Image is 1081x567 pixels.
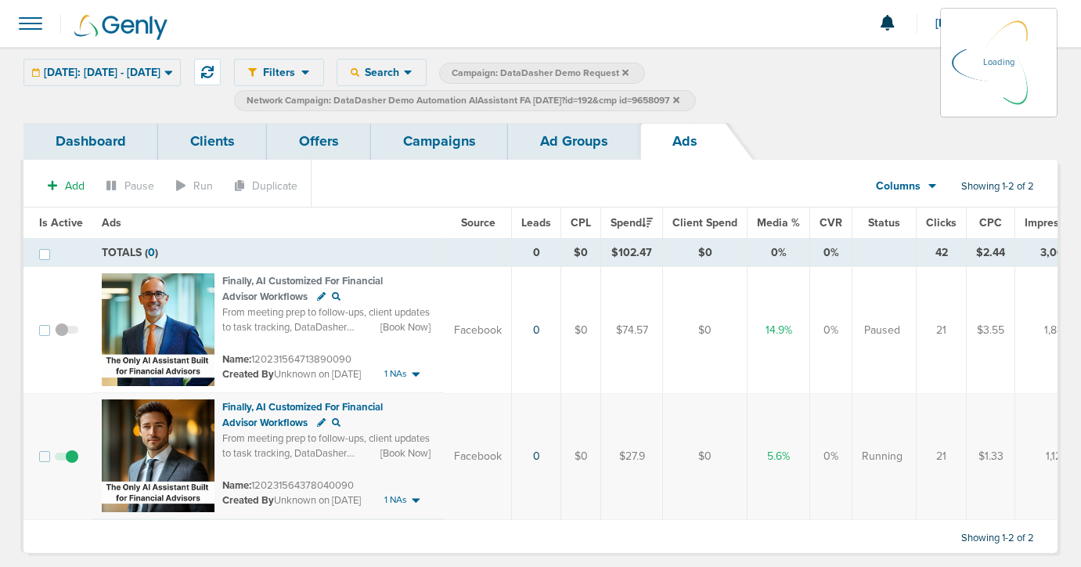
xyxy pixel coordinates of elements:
span: [Book Now] [380,446,431,460]
img: Genly [74,15,168,40]
span: Network Campaign: DataDasher Demo Automation AIAssistant FA [DATE]?id=192&cmp id=9658097 [247,94,679,107]
span: Media % [757,216,800,229]
td: $0 [663,393,748,520]
td: 0% [810,267,852,394]
span: Leads [521,216,551,229]
a: 0 [533,323,540,337]
span: CVR [820,216,842,229]
a: Campaigns [371,123,508,160]
td: 0 [512,239,561,267]
td: 14.9% [748,267,810,394]
button: Add [39,175,93,197]
td: 42 [917,239,967,267]
span: From meeting prep to follow-ups, client updates to task tracking, DataDasher handles it all—autom... [222,432,435,552]
span: CPL [571,216,591,229]
span: Created By [222,494,274,507]
small: Unknown on [DATE] [222,493,361,507]
a: Dashboard [23,123,158,160]
span: Created By [222,368,274,381]
td: $0 [663,267,748,394]
span: Clicks [926,216,957,229]
a: Ads [640,123,730,160]
td: 0% [810,239,852,267]
p: Loading [983,53,1014,72]
a: Offers [267,123,371,160]
td: 5.6% [748,393,810,520]
span: Client Spend [672,216,737,229]
span: 1 NAs [384,367,407,381]
td: $0 [663,239,748,267]
span: Add [65,179,85,193]
td: $1.33 [967,393,1015,520]
small: 120231564378040090 [222,479,354,492]
small: 120231564713890090 [222,353,351,366]
td: $0 [561,393,601,520]
span: Name: [222,479,251,492]
span: Is Active [39,216,83,229]
span: Campaign: DataDasher Demo Request [452,67,629,80]
img: Ad image [102,399,214,512]
span: Status [868,216,900,229]
td: 0% [748,239,810,267]
td: Facebook [445,267,512,394]
td: 21 [917,267,967,394]
span: 1 NAs [384,493,407,507]
small: Unknown on [DATE] [222,367,361,381]
span: Finally, AI Customized For Financial Advisor Workflows [222,275,383,303]
td: $3.55 [967,267,1015,394]
span: [Book Now] [380,320,431,334]
img: Ad image [102,273,214,386]
span: From meeting prep to follow-ups, client updates to task tracking, DataDasher handles it all—autom... [222,306,435,426]
a: Ad Groups [508,123,640,160]
span: [PERSON_NAME] [935,18,1033,29]
span: Showing 1-2 of 2 [961,532,1034,545]
td: $2.44 [967,239,1015,267]
a: Clients [158,123,267,160]
td: TOTALS ( ) [92,239,445,267]
td: Facebook [445,393,512,520]
span: Ads [102,216,121,229]
td: $102.47 [601,239,663,267]
span: Showing 1-2 of 2 [961,180,1034,193]
td: $27.9 [601,393,663,520]
span: Name: [222,353,251,366]
td: $0 [561,239,601,267]
span: Source [461,216,495,229]
span: Running [862,449,903,464]
span: Spend [611,216,653,229]
span: Paused [864,323,900,338]
td: $74.57 [601,267,663,394]
td: $0 [561,267,601,394]
td: 21 [917,393,967,520]
span: Finally, AI Customized For Financial Advisor Workflows [222,401,383,429]
span: 0 [148,246,155,259]
span: CPC [979,216,1002,229]
td: 0% [810,393,852,520]
a: 0 [533,450,540,463]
